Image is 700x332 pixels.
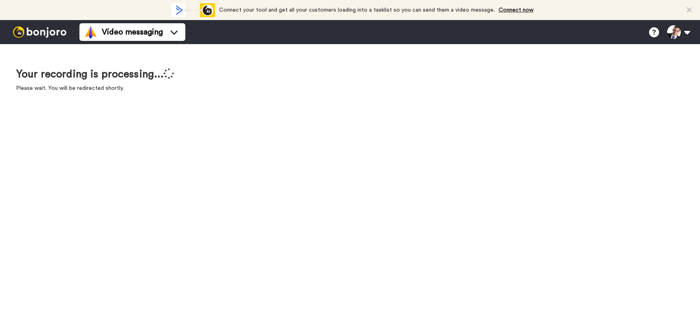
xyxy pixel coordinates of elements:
h1: Your recording is processing... [16,68,174,80]
p: Please wait. You will be redirected shortly. [16,84,174,92]
img: vm-color.svg [84,26,97,38]
div: animation [171,3,215,17]
span: Video messaging [102,26,163,38]
span: Connect your tool and get all your customers loading into a tasklist so you can send them a video... [219,7,495,13]
a: Connect now [499,7,534,13]
img: bj-logo-header-white.svg [10,26,70,38]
